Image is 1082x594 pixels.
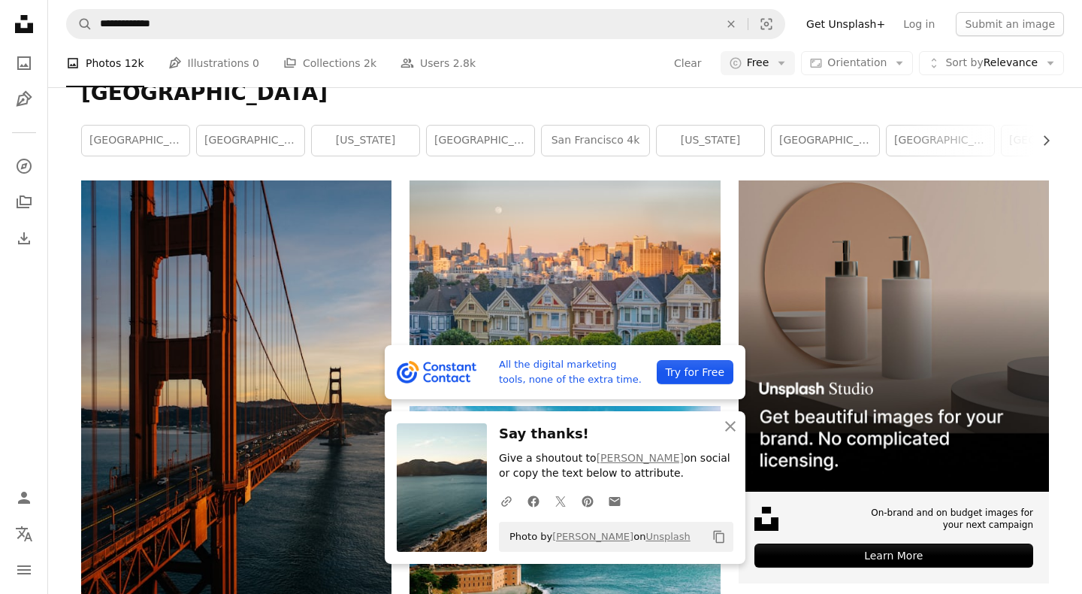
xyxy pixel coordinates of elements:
a: Illustrations 0 [168,39,259,87]
a: Log in [894,12,944,36]
span: Free [747,56,769,71]
span: Orientation [827,56,887,68]
button: Language [9,519,39,549]
a: Home — Unsplash [9,9,39,42]
a: Share on Facebook [520,486,547,516]
button: Clear [673,51,703,75]
a: [PERSON_NAME] [552,531,633,542]
a: [GEOGRAPHIC_DATA] [197,126,304,156]
a: [GEOGRAPHIC_DATA] [82,126,189,156]
a: Unsplash [645,531,690,542]
span: 0 [252,55,259,71]
a: Get Unsplash+ [797,12,894,36]
a: Photos [9,48,39,78]
a: [GEOGRAPHIC_DATA] skyline [427,126,534,156]
a: san francisco 4k [542,126,649,156]
span: On-brand and on budget images for your next campaign [863,507,1033,532]
h1: [GEOGRAPHIC_DATA] [81,80,1049,107]
span: Photo by on [502,525,691,549]
a: [GEOGRAPHIC_DATA] night [772,126,879,156]
a: Collections [9,187,39,217]
a: Explore [9,151,39,181]
a: Illustrations [9,84,39,114]
a: [US_STATE] [657,126,764,156]
span: 2.8k [453,55,476,71]
button: Visual search [748,10,784,38]
a: Share over email [601,486,628,516]
form: Find visuals sitewide [66,9,785,39]
img: file-1715714113747-b8b0561c490eimage [739,180,1049,491]
span: 2k [364,55,376,71]
p: Give a shoutout to on social or copy the text below to attribute. [499,451,733,481]
a: Share on Pinterest [574,486,601,516]
a: [PERSON_NAME] [597,452,684,464]
a: lined of white-and-blue concrete buildings [410,277,720,290]
a: Users 2.8k [400,39,476,87]
a: All the digital marketing tools, none of the extra time.Try for Free [385,345,745,399]
h3: Say thanks! [499,423,733,445]
a: A view of the golden gate bridge at sunset [81,400,391,414]
img: file-1643061002856-0f96dc078c63image [397,361,477,383]
button: scroll list to the right [1032,126,1049,156]
button: Copy to clipboard [706,524,732,550]
button: Menu [9,555,39,585]
a: [GEOGRAPHIC_DATA] [887,126,994,156]
a: Share on Twitter [547,486,574,516]
span: Sort by [945,56,983,68]
button: Free [721,51,796,75]
div: Try for Free [657,360,733,384]
a: On-brand and on budget images for your next campaignLearn More [739,180,1049,583]
a: Log in / Sign up [9,483,39,513]
a: Collections 2k [283,39,376,87]
span: All the digital marketing tools, none of the extra time. [499,357,645,387]
button: Search Unsplash [67,10,92,38]
img: lined of white-and-blue concrete buildings [410,180,720,387]
span: Relevance [945,56,1038,71]
button: Sort byRelevance [919,51,1064,75]
a: [US_STATE] [312,126,419,156]
button: Clear [715,10,748,38]
div: Learn More [754,544,1033,568]
button: Orientation [801,51,913,75]
button: Submit an image [956,12,1064,36]
img: file-1631678316303-ed18b8b5cb9cimage [754,507,778,531]
a: Download History [9,223,39,253]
